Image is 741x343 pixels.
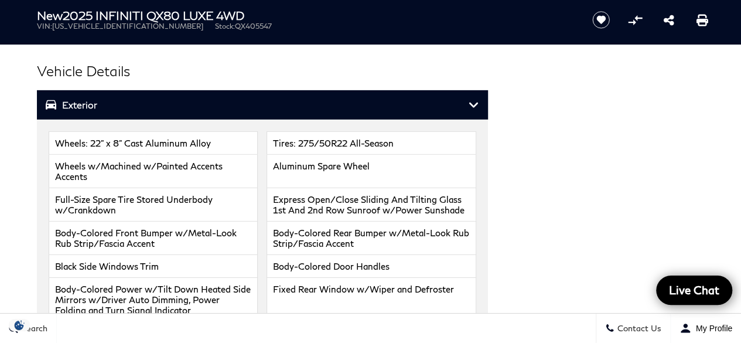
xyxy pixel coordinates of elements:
[49,131,258,155] li: Wheels: 22" x 8" Cast Aluminum Alloy
[49,155,258,188] li: Wheels w/Machined w/Painted Accents Accents
[267,131,476,155] li: Tires: 275/50R22 All-Season
[46,99,469,111] h3: Exterior
[614,324,661,334] span: Contact Us
[663,13,674,27] a: Share this New 2025 INFINITI QX80 LUXE 4WD
[663,283,725,297] span: Live Chat
[267,255,476,278] li: Body-Colored Door Handles
[6,319,33,331] section: Click to Open Cookie Consent Modal
[267,278,476,322] li: Fixed Rear Window w/Wiper and Defroster
[588,11,614,29] button: Save vehicle
[235,22,272,30] span: QX405547
[267,222,476,255] li: Body-Colored Rear Bumper w/Metal-Look Rub Strip/Fascia Accent
[267,188,476,222] li: Express Open/Close Sliding And Tilting Glass 1st And 2nd Row Sunroof w/Power Sunshade
[6,319,33,331] img: Opt-Out Icon
[215,22,235,30] span: Stock:
[37,9,573,22] h1: 2025 INFINITI QX80 LUXE 4WD
[49,278,258,322] li: Body-Colored Power w/Tilt Down Heated Side Mirrors w/Driver Auto Dimming, Power Folding and Turn ...
[37,60,488,81] h2: Vehicle Details
[671,314,741,343] button: Open user profile menu
[37,8,63,22] strong: New
[49,222,258,255] li: Body-Colored Front Bumper w/Metal-Look Rub Strip/Fascia Accent
[267,155,476,188] li: Aluminum Spare Wheel
[696,13,708,27] a: Print this New 2025 INFINITI QX80 LUXE 4WD
[656,276,732,305] a: Live Chat
[49,188,258,222] li: Full-Size Spare Tire Stored Underbody w/Crankdown
[626,11,644,29] button: Compare vehicle
[49,255,258,278] li: Black Side Windows Trim
[37,22,52,30] span: VIN:
[52,22,203,30] span: [US_VEHICLE_IDENTIFICATION_NUMBER]
[18,324,47,334] span: Search
[691,324,732,333] span: My Profile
